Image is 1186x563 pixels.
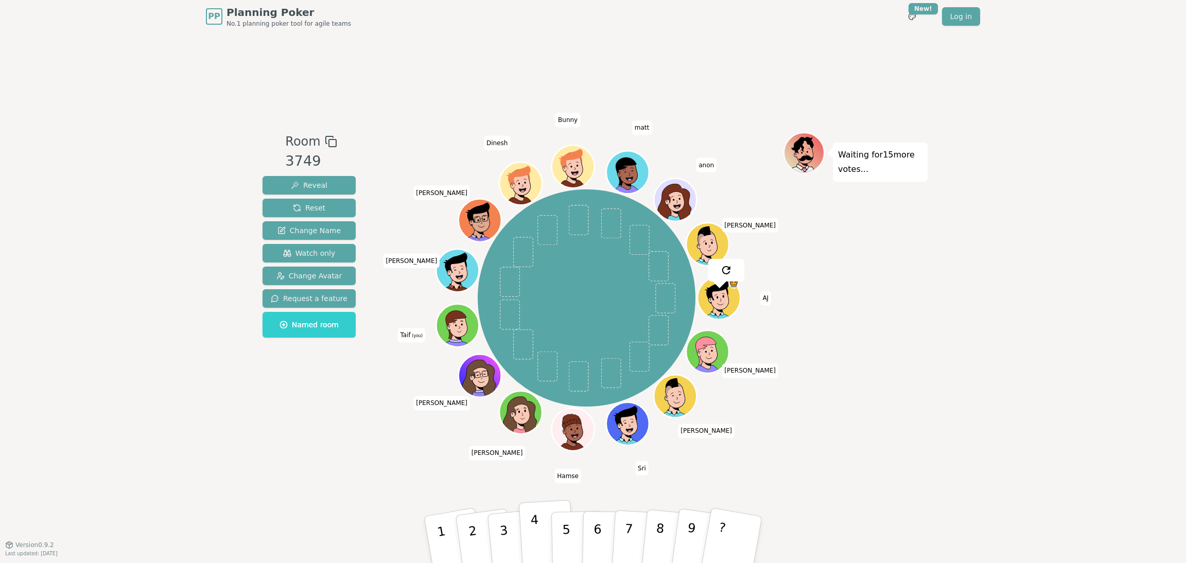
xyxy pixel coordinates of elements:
a: Log in [942,7,980,26]
span: Click to change your name [722,363,778,378]
button: Change Name [263,221,356,240]
span: Click to change your name [554,469,581,483]
button: Request a feature [263,289,356,308]
span: Click to change your name [678,424,735,438]
button: Watch only [263,244,356,262]
span: Click to change your name [469,446,526,460]
span: PP [208,10,220,23]
span: Last updated: [DATE] [5,551,58,556]
span: Version 0.9.2 [15,541,54,549]
span: Click to change your name [635,461,649,476]
p: Waiting for 15 more votes... [838,148,922,177]
button: Click to change your avatar [437,305,477,345]
span: Change Name [277,225,341,236]
span: Click to change your name [413,396,470,410]
button: New! [903,7,921,26]
span: Click to change your name [383,254,440,268]
span: (you) [411,333,423,338]
span: No.1 planning poker tool for agile teams [226,20,351,28]
span: Planning Poker [226,5,351,20]
span: Room [285,132,320,151]
span: Click to change your name [722,218,778,233]
span: Click to change your name [555,113,580,127]
button: Named room [263,312,356,338]
span: Watch only [283,248,336,258]
span: Request a feature [271,293,347,304]
span: Click to change your name [760,291,771,305]
span: Named room [280,320,339,330]
span: Reveal [291,180,327,190]
div: New! [909,3,938,14]
a: PPPlanning PokerNo.1 planning poker tool for agile teams [206,5,351,28]
button: Reveal [263,176,356,195]
span: Click to change your name [632,120,652,135]
button: Change Avatar [263,267,356,285]
button: Reset [263,199,356,217]
span: Click to change your name [413,186,470,200]
span: Change Avatar [276,271,342,281]
span: Click to change your name [484,136,510,150]
button: Version0.9.2 [5,541,54,549]
span: Click to change your name [397,328,425,342]
span: AJ is the host [728,278,739,289]
span: Reset [293,203,325,213]
img: reset [720,264,732,276]
span: Click to change your name [696,158,717,172]
div: 3749 [285,151,337,172]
